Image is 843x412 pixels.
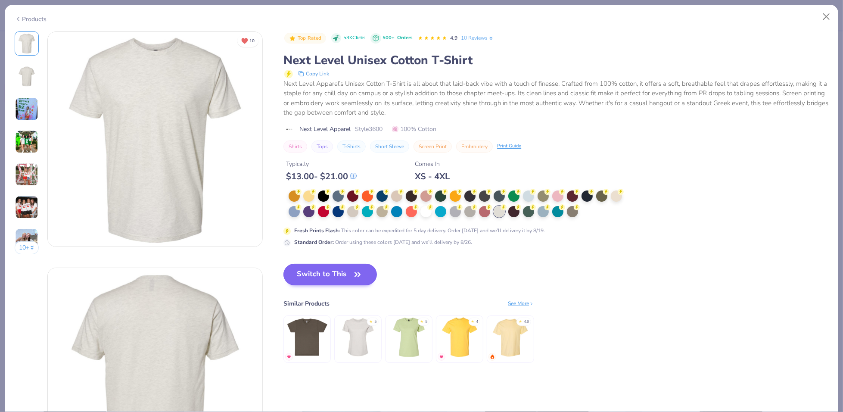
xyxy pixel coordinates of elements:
[370,140,409,153] button: Short Sleeve
[48,32,262,247] img: Front
[249,39,255,43] span: 10
[294,227,545,234] div: This color can be expedited for 5 day delivery. Order [DATE] and we’ll delivery it by 8/19.
[414,140,452,153] button: Screen Print
[374,319,376,325] div: 5
[524,319,529,325] div: 4.9
[311,140,333,153] button: Tops
[283,52,828,69] div: Next Level Unisex Cotton T-Shirt
[439,317,480,358] img: Gildan Hammer Adult 6 Oz. T-Shirt
[299,125,351,134] span: Next Level Apparel
[418,31,447,45] div: 4.9 Stars
[289,35,296,42] img: Top Rated sort
[456,140,493,153] button: Embroidery
[15,228,38,252] img: User generated content
[284,33,326,44] button: Badge Button
[392,125,436,134] span: 100% Cotton
[471,319,474,322] div: ★
[476,319,478,325] div: 4
[16,66,37,87] img: Back
[286,171,357,182] div: $ 13.00 - $ 21.00
[298,36,322,41] span: Top Rated
[294,239,334,246] strong: Standard Order :
[439,354,444,359] img: MostFav.gif
[398,34,413,41] span: Orders
[425,319,427,325] div: 5
[286,354,292,359] img: MostFav.gif
[15,15,47,24] div: Products
[383,34,413,42] div: 500+
[283,140,307,153] button: Shirts
[818,9,835,25] button: Close
[508,300,534,307] div: See More
[451,34,458,41] span: 4.9
[355,125,383,134] span: Style 3600
[519,319,522,322] div: ★
[415,159,450,169] div: Comes In
[420,319,423,322] div: ★
[415,171,450,182] div: XS - 4XL
[15,196,38,219] img: User generated content
[283,264,377,285] button: Switch to This
[490,354,495,359] img: trending.gif
[296,69,332,79] button: copy to clipboard
[287,317,328,358] img: Los Angeles Apparel S/S Fine Jersey Crew 4.3 Oz
[461,34,494,42] a: 10 Reviews
[343,34,365,42] span: 53K Clicks
[15,130,38,153] img: User generated content
[389,317,429,358] img: Gildan Ladies' Softstyle® Fitted T-Shirt
[15,241,39,254] button: 10+
[283,79,828,118] div: Next Level Apparel’s Unisex Cotton T-Shirt is all about that laid-back vibe with a touch of fines...
[497,143,521,150] div: Print Guide
[337,140,366,153] button: T-Shirts
[283,299,330,308] div: Similar Products
[15,97,38,121] img: User generated content
[490,317,531,358] img: Comfort Colors Adult Heavyweight T-Shirt
[16,33,37,54] img: Front
[294,227,340,234] strong: Fresh Prints Flash :
[15,163,38,186] img: User generated content
[286,159,357,169] div: Typically
[237,34,258,47] button: Unlike
[294,238,472,246] div: Order using these colors [DATE] and we’ll delivery by 8/26.
[283,126,295,133] img: brand logo
[338,317,379,358] img: Bella + Canvas New Women's Relaxed Heather CVC Short Sleeve Tee
[369,319,373,322] div: ★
